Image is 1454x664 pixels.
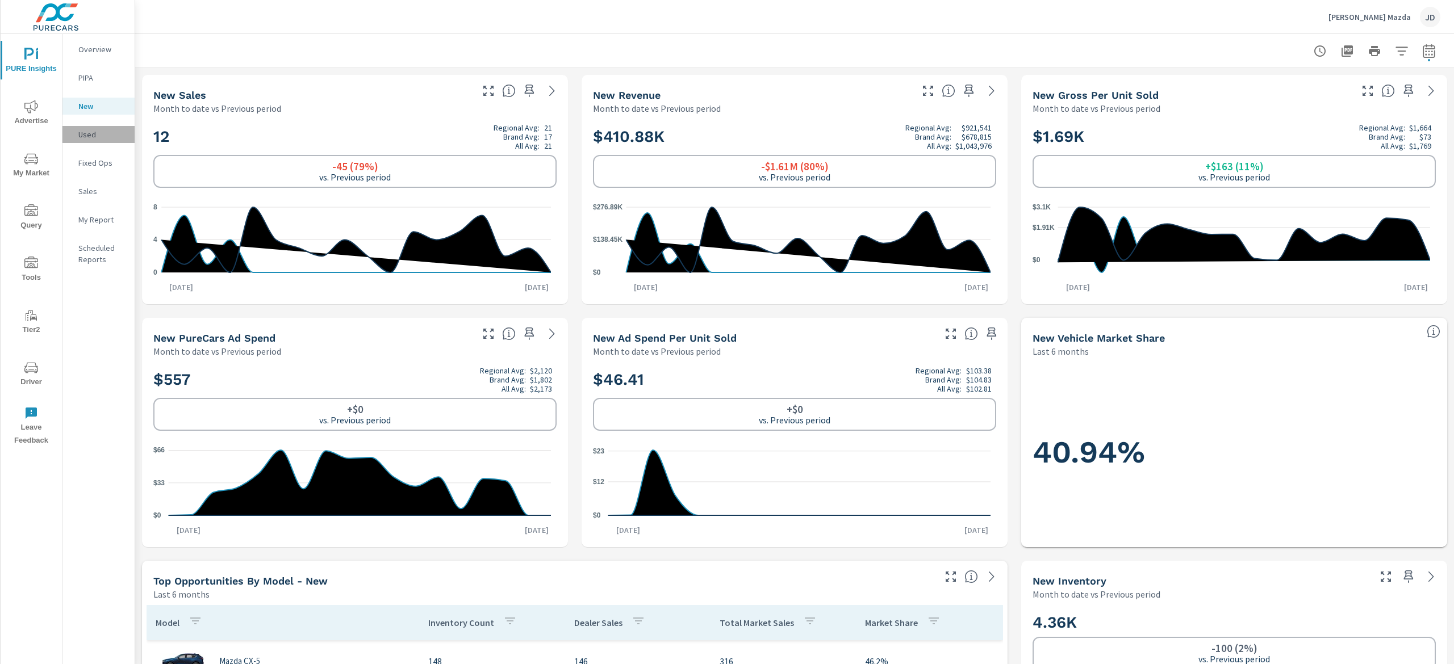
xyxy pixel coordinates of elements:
text: $0 [153,511,161,519]
text: 0 [153,268,157,276]
a: See more details in report [983,82,1001,100]
p: $104.83 [966,375,992,384]
span: Find the biggest opportunities within your model lineup by seeing how each model is selling in yo... [964,570,978,583]
button: Make Fullscreen [479,82,498,100]
button: Apply Filters [1390,40,1413,62]
a: See more details in report [543,325,561,343]
h5: New Revenue [593,89,661,101]
p: vs. Previous period [319,172,391,182]
span: Total sales revenue over the selected date range. [Source: This data is sourced from the dealer’s... [942,84,955,98]
span: Average cost of advertising per each vehicle sold at the dealer over the selected date range. The... [964,327,978,341]
p: [DATE] [626,281,666,293]
div: Used [62,126,135,143]
p: Market Share [865,617,918,628]
h6: -100 (2%) [1211,642,1257,654]
span: Average gross profit generated by the dealership for each vehicle sold over the selected date ran... [1381,84,1395,98]
h6: -$1.61M (80%) [761,161,829,172]
p: [DATE] [1396,281,1436,293]
div: Fixed Ops [62,154,135,171]
text: $0 [593,268,601,276]
p: Brand Avg: [490,375,526,384]
text: $12 [593,478,604,486]
p: [DATE] [608,524,648,536]
p: All Avg: [502,384,526,393]
p: vs. Previous period [319,415,391,425]
div: New [62,98,135,115]
h1: 40.94% [1033,433,1436,472]
p: Regional Avg: [480,366,526,375]
p: [PERSON_NAME] Mazda [1328,12,1411,22]
span: Save this to your personalized report [983,325,1001,343]
span: Save this to your personalized report [1399,82,1418,100]
p: [DATE] [1058,281,1098,293]
p: All Avg: [937,384,962,393]
button: Make Fullscreen [479,325,498,343]
p: 21 [544,141,552,150]
p: Last 6 months [1033,344,1089,358]
text: $276.89K [593,203,622,211]
p: $678,815 [962,132,992,141]
h2: $46.41 [593,366,996,393]
h2: 4.36K [1033,612,1436,632]
p: Total Market Sales [720,617,794,628]
text: $138.45K [593,236,622,244]
div: PIPA [62,69,135,86]
p: $1,769 [1409,141,1431,150]
h2: 12 [153,123,557,150]
p: [DATE] [517,524,557,536]
text: 8 [153,203,157,211]
p: $102.81 [966,384,992,393]
span: Dealer Sales within ZipCode / Total Market Sales. [Market = within dealer PMA (or 60 miles if no ... [1427,325,1440,338]
p: Regional Avg: [494,123,540,132]
p: Regional Avg: [916,366,962,375]
p: vs. Previous period [759,172,830,182]
button: Print Report [1363,40,1386,62]
p: $73 [1419,132,1431,141]
button: Make Fullscreen [919,82,937,100]
p: $103.38 [966,366,992,375]
p: Scheduled Reports [78,242,126,265]
button: Select Date Range [1418,40,1440,62]
p: [DATE] [517,281,557,293]
p: All Avg: [927,141,951,150]
text: $23 [593,447,604,455]
h5: New Vehicle Market Share [1033,332,1165,344]
div: Sales [62,183,135,200]
div: JD [1420,7,1440,27]
h6: -45 (79%) [332,161,378,172]
p: Overview [78,44,126,55]
a: See more details in report [1422,568,1440,586]
span: Save this to your personalized report [520,82,538,100]
p: Used [78,129,126,140]
p: Inventory Count [428,617,494,628]
a: See more details in report [983,568,1001,586]
p: Month to date vs Previous period [593,344,721,358]
span: Tier2 [4,309,59,337]
button: Make Fullscreen [942,325,960,343]
p: vs. Previous period [1198,654,1270,664]
span: Query [4,204,59,232]
span: Number of vehicles sold by the dealership over the selected date range. [Source: This data is sou... [502,84,516,98]
p: Sales [78,186,126,197]
p: Month to date vs Previous period [593,102,721,115]
p: Fixed Ops [78,157,126,169]
span: Save this to your personalized report [520,325,538,343]
div: nav menu [1,34,62,452]
p: $1,802 [530,375,552,384]
p: Dealer Sales [574,617,622,628]
p: All Avg: [1381,141,1405,150]
p: [DATE] [161,281,201,293]
p: Brand Avg: [925,375,962,384]
p: Regional Avg: [1359,123,1405,132]
p: [DATE] [956,281,996,293]
p: Brand Avg: [1369,132,1405,141]
p: Month to date vs Previous period [1033,102,1160,115]
p: Month to date vs Previous period [153,344,281,358]
span: My Market [4,152,59,180]
p: My Report [78,214,126,225]
p: vs. Previous period [1198,172,1270,182]
text: $0 [1033,256,1041,264]
p: All Avg: [515,141,540,150]
span: Save this to your personalized report [960,82,978,100]
button: Make Fullscreen [942,568,960,586]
